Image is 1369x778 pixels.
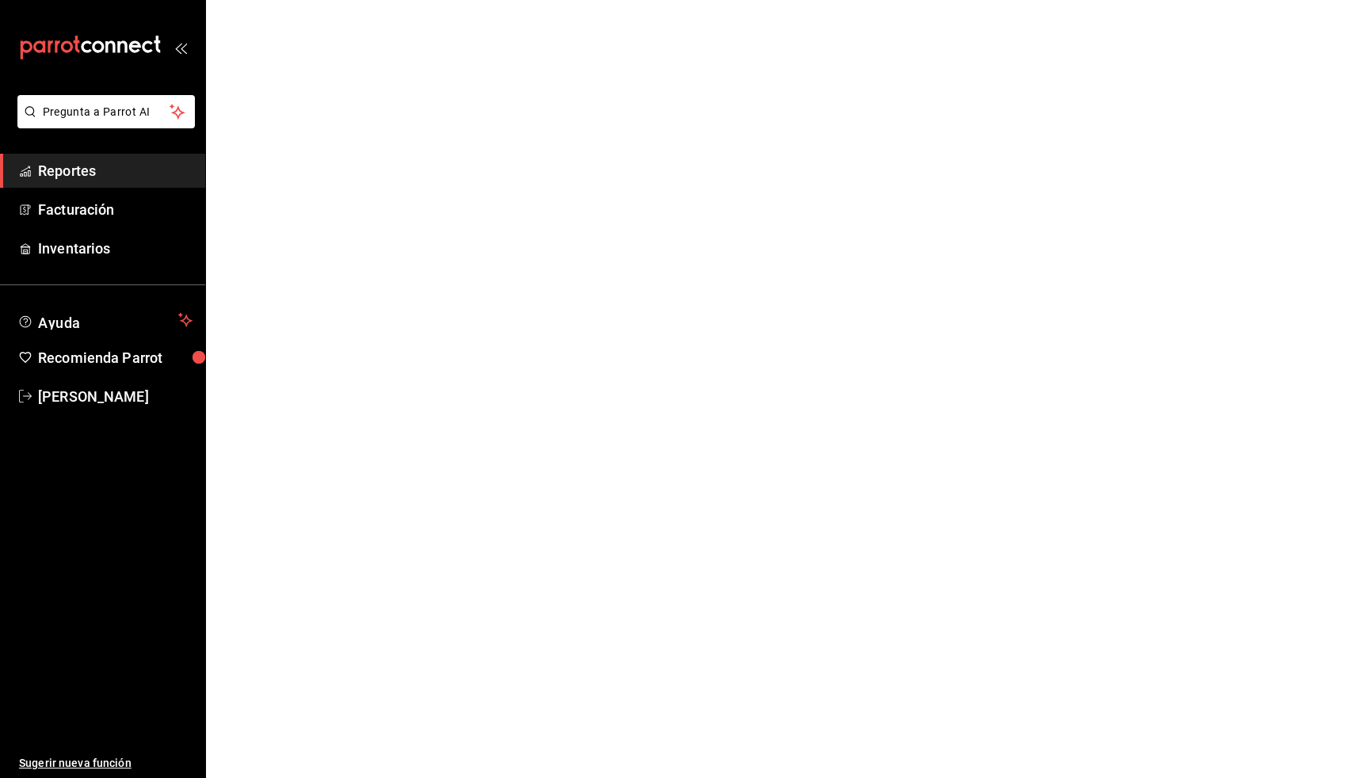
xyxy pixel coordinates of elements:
[38,386,193,407] span: [PERSON_NAME]
[38,238,193,259] span: Inventarios
[38,311,172,330] span: Ayuda
[19,755,193,772] span: Sugerir nueva función
[43,104,170,120] span: Pregunta a Parrot AI
[38,160,193,181] span: Reportes
[38,199,193,220] span: Facturación
[38,347,193,368] span: Recomienda Parrot
[17,95,195,128] button: Pregunta a Parrot AI
[174,41,187,54] button: open_drawer_menu
[11,115,195,132] a: Pregunta a Parrot AI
